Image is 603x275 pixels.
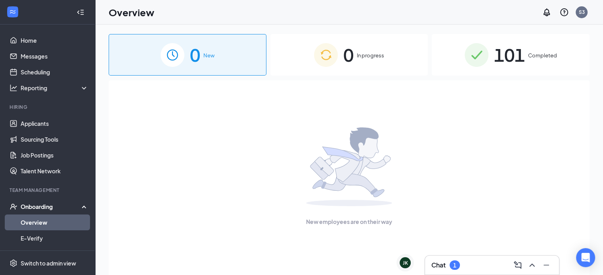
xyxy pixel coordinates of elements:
[357,51,384,59] span: In progress
[527,260,537,270] svg: ChevronUp
[10,84,17,92] svg: Analysis
[21,32,88,48] a: Home
[511,259,524,271] button: ComposeMessage
[10,203,17,211] svg: UserCheck
[559,8,569,17] svg: QuestionInfo
[21,131,88,147] a: Sourcing Tools
[540,259,553,271] button: Minimize
[21,48,88,64] a: Messages
[306,217,392,226] span: New employees are on their way
[579,9,585,15] div: S3
[21,246,88,262] a: Onboarding Documents
[513,260,523,270] svg: ComposeMessage
[21,259,76,267] div: Switch to admin view
[10,187,87,193] div: Team Management
[526,259,538,271] button: ChevronUp
[203,51,214,59] span: New
[542,8,551,17] svg: Notifications
[542,260,551,270] svg: Minimize
[10,104,87,110] div: Hiring
[21,203,82,211] div: Onboarding
[576,248,595,267] div: Open Intercom Messenger
[453,262,456,269] div: 1
[21,64,88,80] a: Scheduling
[21,84,89,92] div: Reporting
[403,260,408,266] div: JK
[77,8,84,16] svg: Collapse
[9,8,17,16] svg: WorkstreamLogo
[10,259,17,267] svg: Settings
[494,41,525,68] span: 101
[109,6,154,19] h1: Overview
[21,214,88,230] a: Overview
[190,41,200,68] span: 0
[528,51,557,59] span: Completed
[21,147,88,163] a: Job Postings
[21,230,88,246] a: E-Verify
[431,261,446,269] h3: Chat
[21,116,88,131] a: Applicants
[343,41,354,68] span: 0
[21,163,88,179] a: Talent Network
